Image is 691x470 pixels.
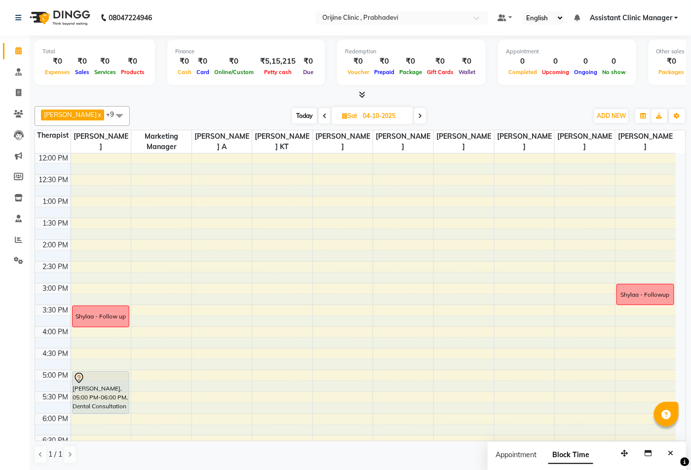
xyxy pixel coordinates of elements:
[41,196,71,207] div: 1:00 PM
[656,69,687,76] span: Packages
[109,4,152,32] b: 08047224946
[212,69,256,76] span: Online/Custom
[506,47,628,56] div: Appointment
[35,130,71,141] div: Therapist
[76,312,126,321] div: Shylaa - Follow up
[615,130,676,153] span: [PERSON_NAME]
[37,175,71,185] div: 12:30 PM
[42,56,73,67] div: ₹0
[118,69,147,76] span: Products
[495,130,555,153] span: [PERSON_NAME]
[73,372,129,414] div: [PERSON_NAME], 05:00 PM-06:00 PM, Dental Consultation
[41,349,71,359] div: 4:30 PM
[97,111,101,118] a: x
[262,69,294,76] span: Petty cash
[539,69,572,76] span: Upcoming
[345,47,478,56] div: Redemption
[300,56,317,67] div: ₹0
[118,56,147,67] div: ₹0
[106,110,121,118] span: +9
[131,130,192,153] span: Marketing Manager
[301,69,316,76] span: Due
[41,392,71,402] div: 5:30 PM
[345,69,372,76] span: Voucher
[41,327,71,337] div: 4:00 PM
[73,56,92,67] div: ₹0
[506,69,539,76] span: Completed
[539,56,572,67] div: 0
[597,112,626,119] span: ADD NEW
[252,130,312,153] span: [PERSON_NAME] KT
[44,111,97,118] span: [PERSON_NAME]
[594,109,628,123] button: ADD NEW
[192,130,252,153] span: [PERSON_NAME] A
[92,69,118,76] span: Services
[600,56,628,67] div: 0
[424,56,456,67] div: ₹0
[194,69,212,76] span: Card
[434,130,494,153] span: [PERSON_NAME]
[424,69,456,76] span: Gift Cards
[590,13,672,23] span: Assistant Clinic Manager
[292,108,317,123] span: Today
[548,446,593,464] span: Block Time
[373,130,433,153] span: [PERSON_NAME]
[25,4,93,32] img: logo
[175,56,194,67] div: ₹0
[372,69,397,76] span: Prepaid
[41,370,71,381] div: 5:00 PM
[194,56,212,67] div: ₹0
[73,69,92,76] span: Sales
[41,262,71,272] div: 2:30 PM
[397,56,424,67] div: ₹0
[71,130,131,153] span: [PERSON_NAME]
[313,130,373,153] span: [PERSON_NAME]
[340,112,360,119] span: Sat
[456,69,478,76] span: Wallet
[664,446,678,461] button: Close
[41,305,71,315] div: 3:30 PM
[506,56,539,67] div: 0
[555,130,615,153] span: [PERSON_NAME]
[41,218,71,229] div: 1:30 PM
[621,290,670,299] div: Shylaa - Followup
[48,449,62,460] span: 1 / 1
[360,109,409,123] input: 2025-10-04
[600,69,628,76] span: No show
[37,153,71,163] div: 12:00 PM
[656,56,687,67] div: ₹0
[572,56,600,67] div: 0
[175,47,317,56] div: Finance
[175,69,194,76] span: Cash
[372,56,397,67] div: ₹0
[456,56,478,67] div: ₹0
[572,69,600,76] span: Ongoing
[42,47,147,56] div: Total
[397,69,424,76] span: Package
[41,414,71,424] div: 6:00 PM
[345,56,372,67] div: ₹0
[256,56,300,67] div: ₹5,15,215
[92,56,118,67] div: ₹0
[212,56,256,67] div: ₹0
[41,435,71,446] div: 6:30 PM
[41,283,71,294] div: 3:00 PM
[496,450,537,459] span: Appointment
[42,69,73,76] span: Expenses
[41,240,71,250] div: 2:00 PM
